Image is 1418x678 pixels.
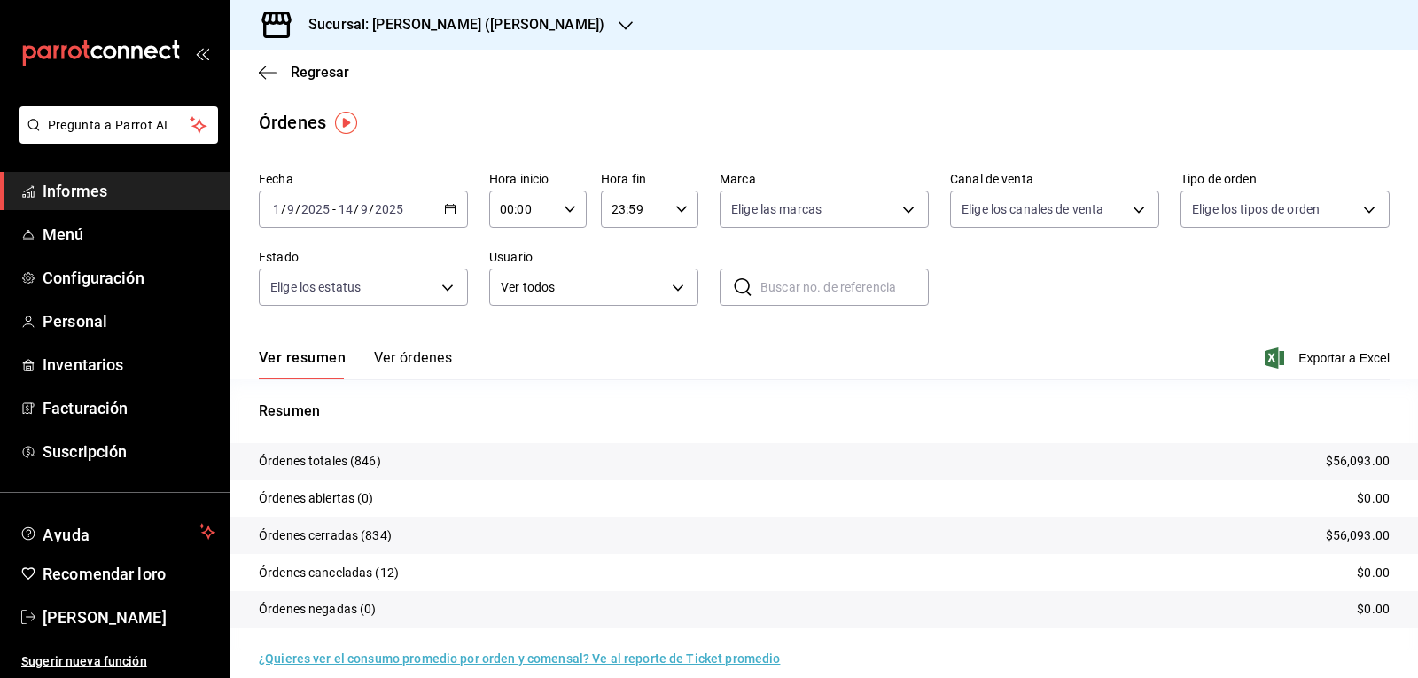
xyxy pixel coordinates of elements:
button: abrir_cajón_menú [195,46,209,60]
font: $0.00 [1357,565,1390,580]
font: $0.00 [1357,491,1390,505]
input: -- [286,202,295,216]
font: Resumen [259,402,320,419]
font: Órdenes abiertas (0) [259,491,374,505]
font: Hora fin [601,172,646,186]
font: / [295,202,300,216]
input: -- [272,202,281,216]
font: Ayuda [43,526,90,544]
font: Usuario [489,250,533,264]
font: Exportar a Excel [1298,351,1390,365]
font: Ver órdenes [374,349,452,366]
font: Pregunta a Parrot AI [48,118,168,132]
font: Ver todos [501,280,555,294]
img: Marcador de información sobre herramientas [335,112,357,134]
font: Personal [43,312,107,331]
button: Regresar [259,64,349,81]
font: Regresar [291,64,349,81]
font: Órdenes negadas (0) [259,602,377,616]
div: pestañas de navegación [259,348,452,379]
font: [PERSON_NAME] [43,608,167,627]
font: Recomendar loro [43,565,166,583]
font: Estado [259,250,299,264]
input: Buscar no. de referencia [760,269,929,305]
font: Sugerir nueva función [21,654,147,668]
button: Pregunta a Parrot AI [19,106,218,144]
font: Facturación [43,399,128,417]
font: Elige los estatus [270,280,361,294]
font: Menú [43,225,84,244]
font: Órdenes cerradas (834) [259,528,392,542]
font: Marca [720,172,756,186]
input: ---- [300,202,331,216]
font: Inventarios [43,355,123,374]
font: Fecha [259,172,293,186]
font: $56,093.00 [1326,528,1390,542]
font: Hora inicio [489,172,549,186]
font: $56,093.00 [1326,454,1390,468]
font: Canal de venta [950,172,1033,186]
font: Órdenes [259,112,326,133]
font: - [332,202,336,216]
font: Órdenes totales (846) [259,454,381,468]
font: / [281,202,286,216]
input: -- [360,202,369,216]
font: Órdenes canceladas (12) [259,565,399,580]
font: Suscripción [43,442,127,461]
font: / [369,202,374,216]
font: Elige los tipos de orden [1192,202,1320,216]
input: -- [338,202,354,216]
font: Tipo de orden [1180,172,1257,186]
font: Configuración [43,269,144,287]
font: Ver resumen [259,349,346,366]
font: Sucursal: [PERSON_NAME] ([PERSON_NAME]) [308,16,604,33]
a: Pregunta a Parrot AI [12,129,218,147]
font: Elige los canales de venta [962,202,1103,216]
input: ---- [374,202,404,216]
font: / [354,202,359,216]
button: Exportar a Excel [1268,347,1390,369]
font: Elige las marcas [731,202,822,216]
font: ¿Quieres ver el consumo promedio por orden y comensal? Ve al reporte de Ticket promedio [259,651,780,666]
font: $0.00 [1357,602,1390,616]
font: Informes [43,182,107,200]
